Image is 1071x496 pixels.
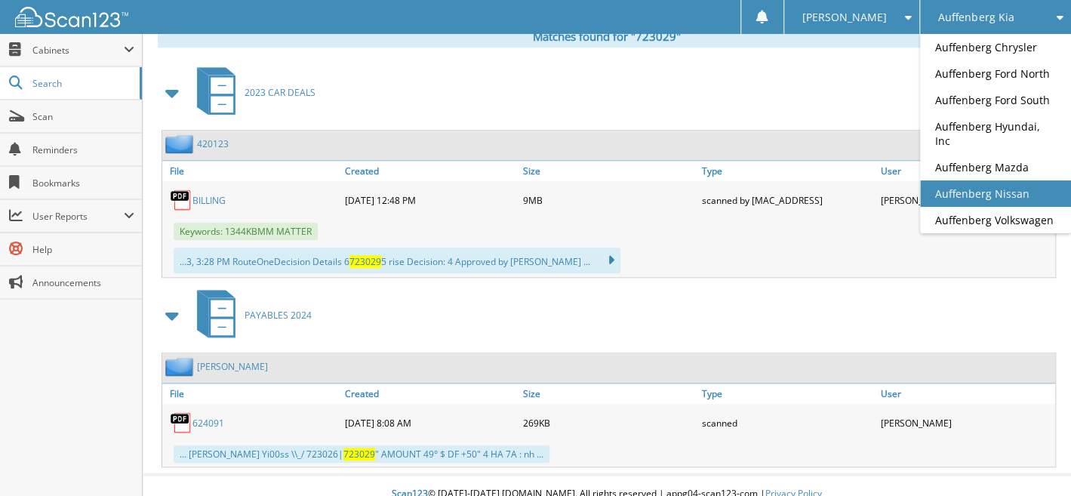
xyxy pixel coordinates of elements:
[920,87,1071,113] a: Auffenberg Ford South
[920,34,1071,60] a: Auffenberg Chrysler
[920,113,1071,154] a: Auffenberg Hyundai, Inc
[876,384,1055,404] a: User
[698,161,877,181] a: Type
[32,243,134,256] span: Help
[192,194,226,207] a: BILLING
[32,210,124,223] span: User Reports
[876,161,1055,181] a: User
[245,86,315,99] span: 2023 CAR DEALS
[15,7,128,27] img: scan123-logo-white.svg
[349,255,381,268] span: 723029
[165,357,197,376] img: folder2.png
[920,180,1071,207] a: Auffenberg Nissan
[341,185,520,215] div: [DATE] 12:48 PM
[876,408,1055,438] div: [PERSON_NAME]
[165,134,197,153] img: folder2.png
[32,44,124,57] span: Cabinets
[162,161,341,181] a: File
[32,143,134,156] span: Reminders
[341,384,520,404] a: Created
[519,185,698,215] div: 9MB
[162,384,341,404] a: File
[519,161,698,181] a: Size
[698,185,877,215] div: scanned by [MAC_ADDRESS]
[192,417,224,430] a: 624091
[158,25,1056,48] div: Matches found for "723029"
[341,161,520,181] a: Created
[519,408,698,438] div: 269KB
[197,360,268,373] a: [PERSON_NAME]
[170,189,192,211] img: PDF.png
[174,248,620,273] div: ...3, 3:28 PM RouteOneDecision Details 6 5 rise Decision: 4 Approved by [PERSON_NAME] ...
[197,137,229,150] a: 420123
[245,309,312,322] span: PAYABLES 2024
[698,408,877,438] div: scanned
[876,185,1055,215] div: [PERSON_NAME]
[519,384,698,404] a: Size
[32,177,134,189] span: Bookmarks
[920,207,1071,233] a: Auffenberg Volkswagen
[32,276,134,289] span: Announcements
[343,448,375,461] span: 723029
[920,60,1071,87] a: Auffenberg Ford North
[174,445,549,463] div: ... [PERSON_NAME] Yi00ss \\_/ 723026| " AMOUNT 49° $ DF +50" 4 HA 7A : nh ...
[698,384,877,404] a: Type
[174,223,318,240] span: Keywords: 1344KBMM MATTER
[920,154,1071,180] a: Auffenberg Mazda
[32,110,134,123] span: Scan
[32,77,132,90] span: Search
[188,63,315,122] a: 2023 CAR DEALS
[188,285,312,345] a: PAYABLES 2024
[802,13,887,22] span: [PERSON_NAME]
[996,424,1071,496] iframe: Chat Widget
[170,411,192,434] img: PDF.png
[938,13,1014,22] span: Auffenberg Kia
[341,408,520,438] div: [DATE] 8:08 AM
